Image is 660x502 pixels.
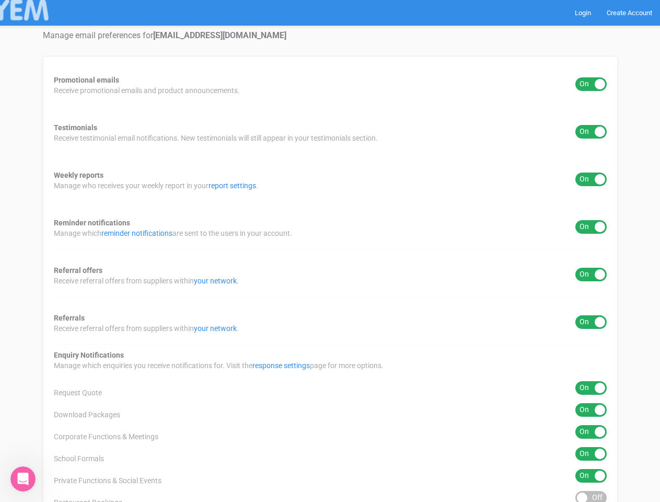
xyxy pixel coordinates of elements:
[54,276,239,286] span: Receive referral offers from suppliers within .
[43,31,618,40] h4: Manage email preferences for
[54,171,103,179] strong: Weekly reports
[54,133,378,143] span: Receive testimonial email notifications. New testimonials will still appear in your testimonials ...
[252,361,310,370] a: response settings
[54,387,102,398] span: Request Quote
[54,266,102,275] strong: Referral offers
[54,314,85,322] strong: Referrals
[194,324,237,333] a: your network
[54,123,97,132] strong: Testimonials
[54,475,161,486] span: Private Functions & Social Events
[153,30,286,40] strong: [EMAIL_ADDRESS][DOMAIN_NAME]
[54,85,240,96] span: Receive promotional emails and product announcements.
[209,181,256,190] a: report settings
[54,228,292,238] span: Manage which are sent to the users in your account.
[54,453,104,464] span: School Formals
[54,219,130,227] strong: Reminder notifications
[54,360,384,371] span: Manage which enquiries you receive notifications for. Visit the page for more options.
[101,229,172,237] a: reminder notifications
[54,431,158,442] span: Corporate Functions & Meetings
[10,466,36,492] iframe: Intercom live chat
[54,351,124,359] strong: Enquiry Notifications
[194,277,237,285] a: your network
[54,409,120,420] span: Download Packages
[54,323,239,334] span: Receive referral offers from suppliers within .
[54,76,119,84] strong: Promotional emails
[54,180,258,191] span: Manage who receives your weekly report in your .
